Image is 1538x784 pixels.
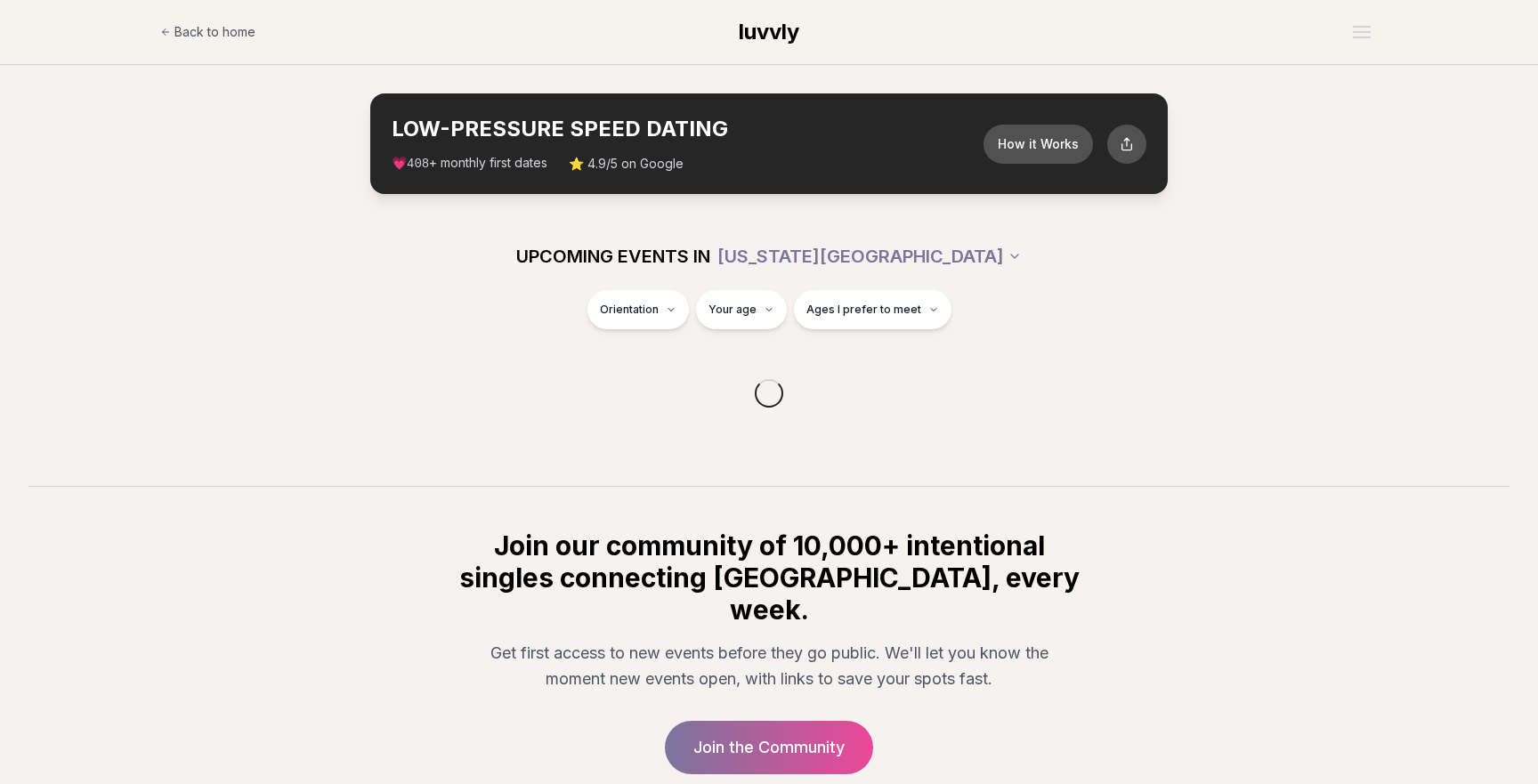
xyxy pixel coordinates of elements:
p: Get first access to new events before they go public. We'll let you know the moment new events op... [470,640,1068,692]
button: Orientation [587,290,689,329]
span: luvvly [739,19,799,44]
a: Join the Community [665,721,873,774]
span: Back to home [174,23,255,41]
h2: Join our community of 10,000+ intentional singles connecting [GEOGRAPHIC_DATA], every week. [456,529,1082,626]
button: Open menu [1346,19,1378,45]
h2: LOW-PRESSURE SPEED DATING [392,115,984,143]
span: Ages I prefer to meet [806,303,921,317]
span: ⭐ 4.9/5 on Google [569,155,684,173]
button: [US_STATE][GEOGRAPHIC_DATA] [717,237,1022,276]
a: Back to home [160,14,255,50]
button: Your age [696,290,787,329]
button: How it Works [984,125,1093,164]
a: luvvly [739,18,799,46]
span: 408 [407,157,429,171]
span: Orientation [600,303,659,317]
span: Your age [708,303,757,317]
button: Ages I prefer to meet [794,290,951,329]
span: 💗 + monthly first dates [392,154,547,173]
span: UPCOMING EVENTS IN [516,244,710,269]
